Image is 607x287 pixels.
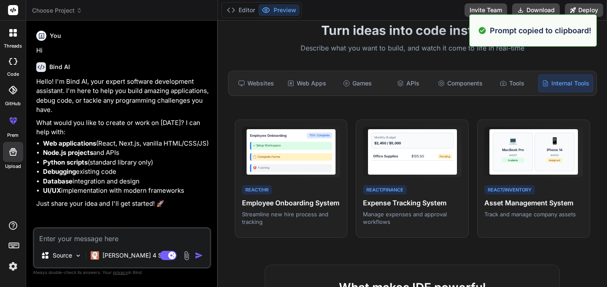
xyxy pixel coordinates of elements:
[547,147,562,152] div: iPhone 14
[509,136,517,146] div: 💻
[43,186,61,194] strong: UI/UX
[373,154,398,159] div: Office Supplies
[484,198,583,208] h4: Asset Management System
[438,154,452,159] div: Pending
[242,198,341,208] h4: Employee Onboarding System
[250,133,287,138] div: Employee Onboarding
[242,185,272,195] div: React/HR
[43,167,76,175] strong: Debugging
[75,252,82,259] img: Pick Models
[512,3,560,17] button: Download
[43,139,96,147] strong: Web applications
[538,74,593,92] div: Internal Tools
[36,46,209,56] p: Hi
[43,139,209,149] li: (React, Next.js, vanilla HTML/CSS/JS)
[7,71,19,78] label: code
[32,6,82,15] span: Choose Project
[33,268,211,276] p: Always double-check its answers. Your in Bind
[374,136,450,140] div: Monthly Budget
[242,210,341,226] p: Streamline new hire process and tracking
[502,153,524,157] div: #A001
[435,74,486,92] div: Components
[411,154,424,159] div: $125.50
[223,23,602,38] h1: Turn ideas into code instantly
[182,251,191,260] img: attachment
[250,142,332,150] div: ✓ Setup Workspace
[113,270,128,275] span: privacy
[5,163,21,170] label: Upload
[43,177,209,186] li: integration and design
[250,164,332,172] div: 🎯 Training
[43,158,209,167] li: (standard library only)
[384,74,432,92] div: APIs
[333,74,382,92] div: Games
[36,118,209,137] p: What would you like to create or work on [DATE]? I can help with:
[502,147,524,152] div: MacBook Pro
[363,185,407,195] div: React/Finance
[502,158,524,162] div: Available
[465,3,507,17] button: Invite Team
[258,4,300,16] button: Preview
[50,32,61,40] h6: You
[551,136,559,146] div: 📱
[43,149,93,157] strong: Node.js projects
[363,210,462,226] p: Manage expenses and approval workflows
[490,25,591,36] p: Prompt copied to clipboard!
[36,77,209,115] p: Hello! I'm Bind AI, your expert software development assistant. I'm here to help you build amazin...
[91,251,99,260] img: Claude 4 Sonnet
[43,177,73,185] strong: Database
[484,185,535,195] div: React/Inventory
[43,186,209,196] li: implementation with modern frameworks
[547,153,562,157] div: #A002
[43,148,209,158] li: and APIs
[102,251,165,260] p: [PERSON_NAME] 4 S..
[4,43,22,50] label: threads
[36,199,209,209] p: Just share your idea and I'll get started! 🚀
[43,158,88,166] strong: Python scripts
[195,251,203,260] img: icon
[5,100,21,107] label: GitHub
[49,63,70,71] h6: Bind AI
[250,153,332,161] div: 📋 Complete Forms
[282,74,331,92] div: Web Apps
[232,74,281,92] div: Websites
[43,167,209,177] li: existing code
[478,25,486,36] img: alert
[488,74,537,92] div: Tools
[6,259,20,274] img: settings
[363,198,462,208] h4: Expense Tracking System
[53,251,72,260] p: Source
[565,3,603,17] button: Deploy
[223,43,602,54] p: Describe what you want to build, and watch it come to life in real-time
[484,210,583,218] p: Track and manage company assets
[223,4,258,16] button: Editor
[7,132,19,139] label: prem
[547,158,562,162] div: Assigned
[374,141,450,146] div: $2,450 / $5,000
